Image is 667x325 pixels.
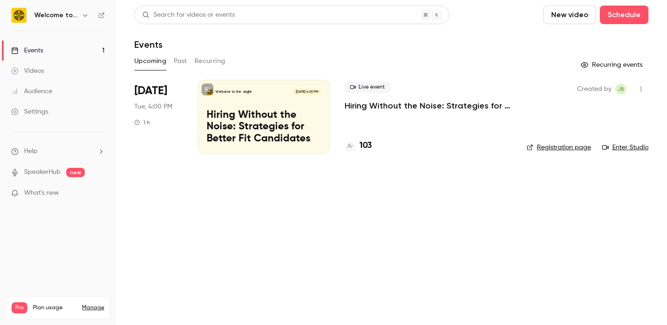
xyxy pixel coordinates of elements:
[11,107,48,116] div: Settings
[174,54,187,69] button: Past
[134,39,163,50] h1: Events
[577,57,648,72] button: Recurring events
[66,168,85,177] span: new
[94,189,105,198] iframe: Noticeable Trigger
[134,119,150,126] div: 1 h
[11,87,52,96] div: Audience
[602,143,648,152] a: Enter Studio
[345,100,512,111] a: Hiring Without the Noise: Strategies for Better Fit Candidates
[615,83,626,95] span: Josie Braithwaite
[24,188,59,198] span: What's new
[134,80,183,154] div: Sep 30 Tue, 4:00 PM (Europe/London)
[617,83,624,95] span: JB
[359,140,372,152] h4: 103
[12,8,26,23] img: Welcome to the Jungle
[198,80,330,154] a: Hiring Without the Noise: Strategies for Better Fit CandidatesWelcome to the Jungle[DATE] 4:00 PM...
[345,140,372,152] a: 103
[195,54,226,69] button: Recurring
[82,304,104,312] a: Manage
[11,147,105,156] li: help-dropdown-opener
[134,54,166,69] button: Upcoming
[24,167,61,177] a: SpeakerHub
[134,102,172,111] span: Tue, 4:00 PM
[33,304,76,312] span: Plan usage
[12,302,27,313] span: Pro
[207,109,321,145] p: Hiring Without the Noise: Strategies for Better Fit Candidates
[142,10,235,20] div: Search for videos or events
[24,147,38,156] span: Help
[345,82,390,93] span: Live event
[11,46,43,55] div: Events
[34,11,78,20] h6: Welcome to the Jungle
[527,143,591,152] a: Registration page
[215,89,252,94] p: Welcome to the Jungle
[577,83,611,95] span: Created by
[600,6,648,24] button: Schedule
[543,6,596,24] button: New video
[293,89,321,95] span: [DATE] 4:00 PM
[134,83,167,98] span: [DATE]
[11,66,44,76] div: Videos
